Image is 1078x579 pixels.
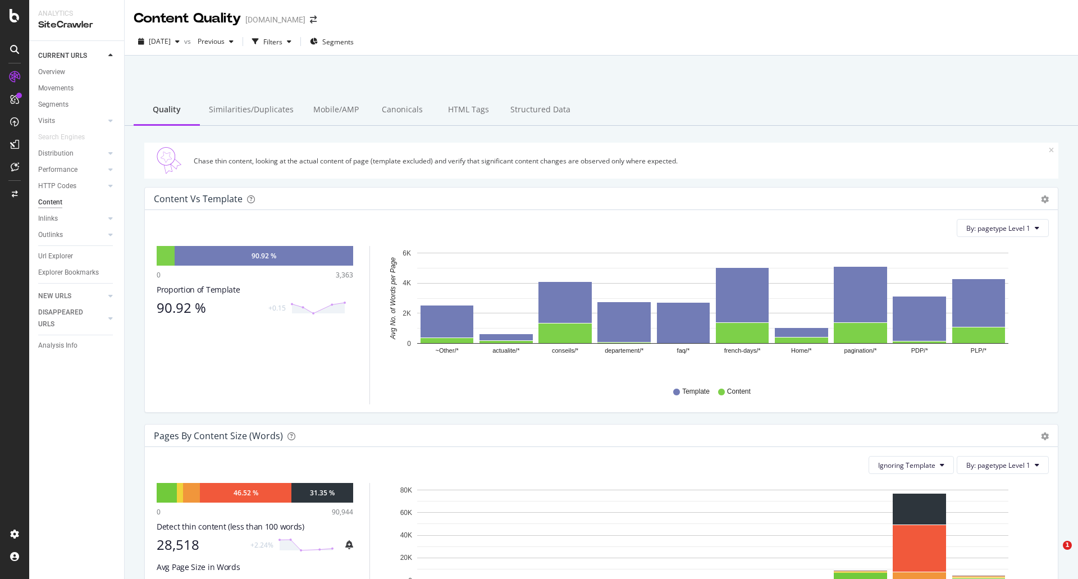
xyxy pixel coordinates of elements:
[435,348,459,354] text: ~Other/*
[248,33,296,51] button: Filters
[157,507,161,517] div: 0
[369,95,435,126] div: Canonicals
[1041,195,1049,203] div: gear
[332,507,353,517] div: 90,944
[38,99,116,111] a: Segments
[389,257,397,340] text: Avg No. of Words per Page
[38,340,116,352] a: Analysis Info
[38,213,105,225] a: Inlinks
[245,14,305,25] div: [DOMAIN_NAME]
[38,250,73,262] div: Url Explorer
[400,531,412,539] text: 40K
[38,148,105,159] a: Distribution
[38,66,65,78] div: Overview
[552,348,579,354] text: conseils/*
[157,562,353,573] div: Avg Page Size in Words
[403,309,411,317] text: 2K
[134,9,241,28] div: Content Quality
[38,290,71,302] div: NEW URLS
[157,270,161,280] div: 0
[38,250,116,262] a: Url Explorer
[38,83,116,94] a: Movements
[149,147,189,174] img: Quality
[234,488,258,498] div: 46.52 %
[336,270,353,280] div: 3,363
[492,348,520,354] text: actualite/*
[149,37,171,46] span: 2025 Sep. 4th
[194,156,1049,166] div: Chase thin content, looking at the actual content of page (template excluded) and verify that sig...
[605,348,644,354] text: departement/*
[435,95,501,126] div: HTML Tags
[38,180,76,192] div: HTTP Codes
[250,540,273,550] div: +2.24%
[971,348,987,354] text: PLP/*
[38,197,62,208] div: Content
[193,33,238,51] button: Previous
[38,229,63,241] div: Outlinks
[157,537,244,553] div: 28,518
[157,521,353,532] div: Detect thin content (less than 100 words)
[38,115,55,127] div: Visits
[957,456,1049,474] button: By: pagetype Level 1
[966,224,1030,233] span: By: pagetype Level 1
[724,348,761,354] text: french-days/*
[38,83,74,94] div: Movements
[268,303,286,313] div: +0.15
[38,131,85,143] div: Search Engines
[38,267,116,279] a: Explorer Bookmarks
[38,197,116,208] a: Content
[310,488,335,498] div: 31.35 %
[682,387,710,396] span: Template
[322,37,354,47] span: Segments
[403,280,411,288] text: 4K
[403,249,411,257] text: 6K
[200,95,303,126] div: Similarities/Duplicates
[38,229,105,241] a: Outlinks
[400,486,412,494] text: 80K
[400,509,412,517] text: 60K
[38,50,105,62] a: CURRENT URLS
[310,16,317,24] div: arrow-right-arrow-left
[157,284,353,295] div: Proportion of Template
[154,430,283,441] div: Pages by Content Size (Words)
[38,307,95,330] div: DISAPPEARED URLS
[345,540,353,549] div: bell-plus
[38,50,87,62] div: CURRENT URLS
[844,348,877,354] text: pagination/*
[911,348,929,354] text: PDP/*
[400,554,412,562] text: 20K
[727,387,751,396] span: Content
[383,246,1040,376] svg: A chart.
[38,213,58,225] div: Inlinks
[38,9,115,19] div: Analytics
[38,148,74,159] div: Distribution
[38,164,77,176] div: Performance
[134,33,184,51] button: [DATE]
[305,33,358,51] button: Segments
[38,307,105,330] a: DISAPPEARED URLS
[38,340,77,352] div: Analysis Info
[252,251,276,261] div: 90.92 %
[193,37,225,46] span: Previous
[1040,541,1067,568] iframe: Intercom live chat
[38,115,105,127] a: Visits
[1063,541,1072,550] span: 1
[38,180,105,192] a: HTTP Codes
[38,19,115,31] div: SiteCrawler
[407,340,411,348] text: 0
[1041,432,1049,440] div: gear
[878,461,935,470] span: Ignoring Template
[501,95,579,126] div: Structured Data
[38,290,105,302] a: NEW URLS
[38,267,99,279] div: Explorer Bookmarks
[791,348,812,354] text: Home/*
[154,193,243,204] div: Content vs Template
[677,348,690,354] text: faq/*
[38,131,96,143] a: Search Engines
[184,37,193,46] span: vs
[38,164,105,176] a: Performance
[957,219,1049,237] button: By: pagetype Level 1
[157,300,262,316] div: 90.92 %
[869,456,954,474] button: Ignoring Template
